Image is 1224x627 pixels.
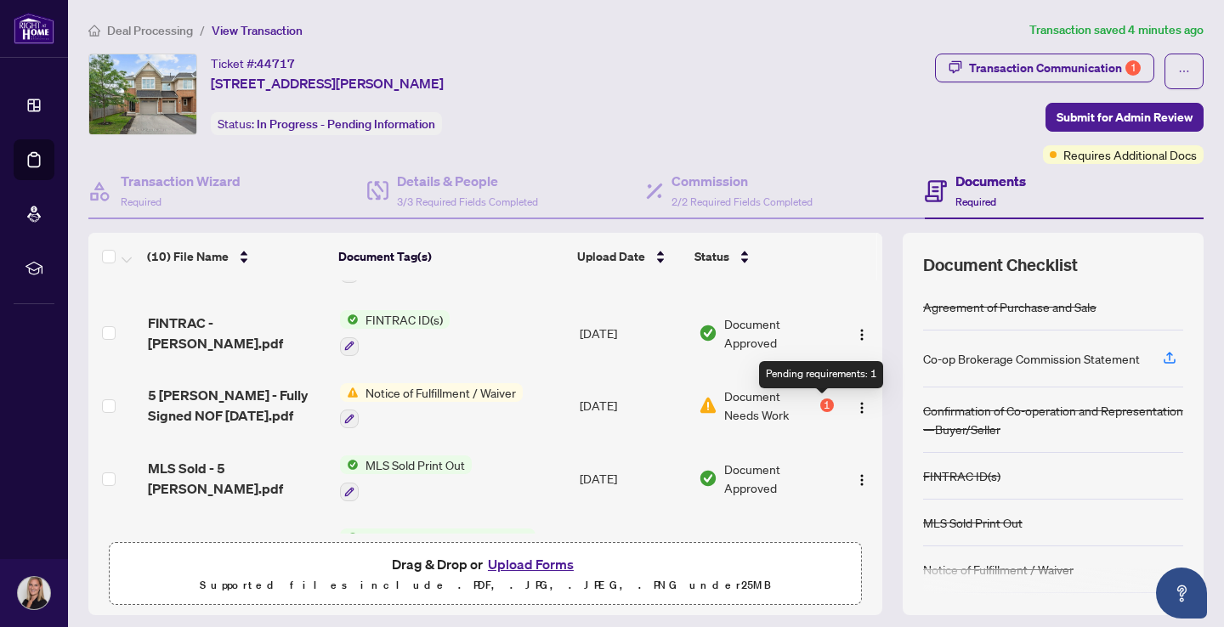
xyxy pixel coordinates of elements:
[340,383,523,429] button: Status IconNotice of Fulfillment / Waiver
[699,396,717,415] img: Document Status
[923,401,1183,438] div: Confirmation of Co-operation and Representation—Buyer/Seller
[1057,104,1193,131] span: Submit for Admin Review
[148,458,326,499] span: MLS Sold - 5 [PERSON_NAME].pdf
[573,370,692,443] td: [DATE]
[671,171,813,191] h4: Commission
[107,23,193,38] span: Deal Processing
[212,23,303,38] span: View Transaction
[340,383,359,402] img: Status Icon
[257,116,435,132] span: In Progress - Pending Information
[699,469,717,488] img: Document Status
[110,543,861,606] span: Drag & Drop orUpload FormsSupported files include .PDF, .JPG, .JPEG, .PNG under25MB
[1156,568,1207,619] button: Open asap
[820,398,834,412] div: 1
[147,247,229,266] span: (10) File Name
[573,297,692,370] td: [DATE]
[570,233,688,280] th: Upload Date
[577,247,645,266] span: Upload Date
[148,385,326,426] span: 5 [PERSON_NAME] - Fully Signed NOF [DATE].pdf
[699,324,717,342] img: Document Status
[359,455,472,474] span: MLS Sold Print Out
[923,466,1000,485] div: FINTRAC ID(s)
[340,310,450,356] button: Status IconFINTRAC ID(s)
[848,319,875,347] button: Logo
[855,473,869,487] img: Logo
[848,392,875,419] button: Logo
[211,112,442,135] div: Status:
[935,54,1154,82] button: Transaction Communication1
[724,460,834,497] span: Document Approved
[923,297,1096,316] div: Agreement of Purchase and Sale
[88,25,100,37] span: home
[724,387,817,424] span: Document Needs Work
[923,253,1078,277] span: Document Checklist
[1045,103,1204,132] button: Submit for Admin Review
[359,528,535,547] span: Right at Home Deposit Receipt
[573,442,692,515] td: [DATE]
[121,171,241,191] h4: Transaction Wizard
[18,577,50,609] img: Profile Icon
[724,314,834,352] span: Document Approved
[340,528,359,547] img: Status Icon
[724,533,834,570] span: Document Approved
[955,195,996,208] span: Required
[140,233,331,280] th: (10) File Name
[923,513,1023,532] div: MLS Sold Print Out
[923,349,1140,368] div: Co-op Brokerage Commission Statement
[955,171,1026,191] h4: Documents
[211,54,295,73] div: Ticket #:
[483,553,579,575] button: Upload Forms
[340,528,535,574] button: Status IconRight at Home Deposit Receipt
[1063,145,1197,164] span: Requires Additional Docs
[257,56,295,71] span: 44717
[397,171,538,191] h4: Details & People
[359,310,450,329] span: FINTRAC ID(s)
[359,383,523,402] span: Notice of Fulfillment / Waiver
[331,233,570,280] th: Document Tag(s)
[759,361,883,388] div: Pending requirements: 1
[1178,65,1190,77] span: ellipsis
[573,515,692,588] td: [DATE]
[200,20,205,40] li: /
[969,54,1141,82] div: Transaction Communication
[340,455,359,474] img: Status Icon
[89,54,196,134] img: IMG-X12282750_1.jpg
[120,575,851,596] p: Supported files include .PDF, .JPG, .JPEG, .PNG under 25 MB
[688,233,836,280] th: Status
[148,313,326,353] span: FINTRAC - [PERSON_NAME].pdf
[14,13,54,44] img: logo
[397,195,538,208] span: 3/3 Required Fields Completed
[392,553,579,575] span: Drag & Drop or
[855,401,869,415] img: Logo
[694,247,729,266] span: Status
[848,465,875,492] button: Logo
[1125,60,1141,76] div: 1
[855,328,869,342] img: Logo
[340,455,472,501] button: Status IconMLS Sold Print Out
[340,310,359,329] img: Status Icon
[211,73,444,93] span: [STREET_ADDRESS][PERSON_NAME]
[923,560,1074,579] div: Notice of Fulfillment / Waiver
[671,195,813,208] span: 2/2 Required Fields Completed
[121,195,161,208] span: Required
[1029,20,1204,40] article: Transaction saved 4 minutes ago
